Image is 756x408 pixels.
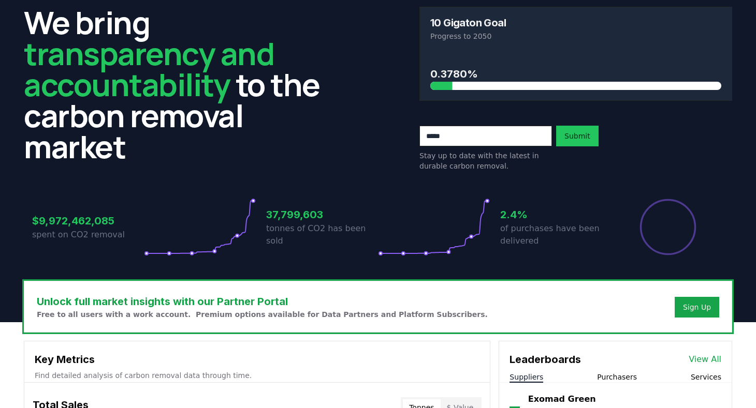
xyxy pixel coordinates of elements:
h3: 2.4% [500,207,612,222]
button: Suppliers [510,372,543,382]
div: Percentage of sales delivered [639,198,697,256]
a: Sign Up [683,302,711,312]
h3: Key Metrics [35,352,479,367]
button: Sign Up [675,297,719,318]
p: spent on CO2 removal [32,229,144,241]
a: Exomad Green [528,393,596,405]
p: of purchases have been delivered [500,222,612,247]
h3: Unlock full market insights with our Partner Portal [37,294,488,309]
a: View All [689,353,721,366]
p: Free to all users with a work account. Premium options available for Data Partners and Platform S... [37,309,488,320]
h2: We bring to the carbon removal market [24,7,337,162]
span: transparency and accountability [24,32,274,105]
h3: $9,972,462,085 [32,213,144,229]
h3: 0.3780% [430,66,721,82]
h3: Leaderboards [510,352,581,367]
p: tonnes of CO2 has been sold [266,222,378,247]
p: Progress to 2050 [430,31,721,41]
h3: 10 Gigaton Goal [430,18,506,28]
button: Services [691,372,721,382]
h3: 37,799,603 [266,207,378,222]
p: Find detailed analysis of carbon removal data through time. [35,370,479,381]
p: Stay up to date with the latest in durable carbon removal. [419,150,552,171]
button: Purchasers [597,372,637,382]
button: Submit [556,126,599,146]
